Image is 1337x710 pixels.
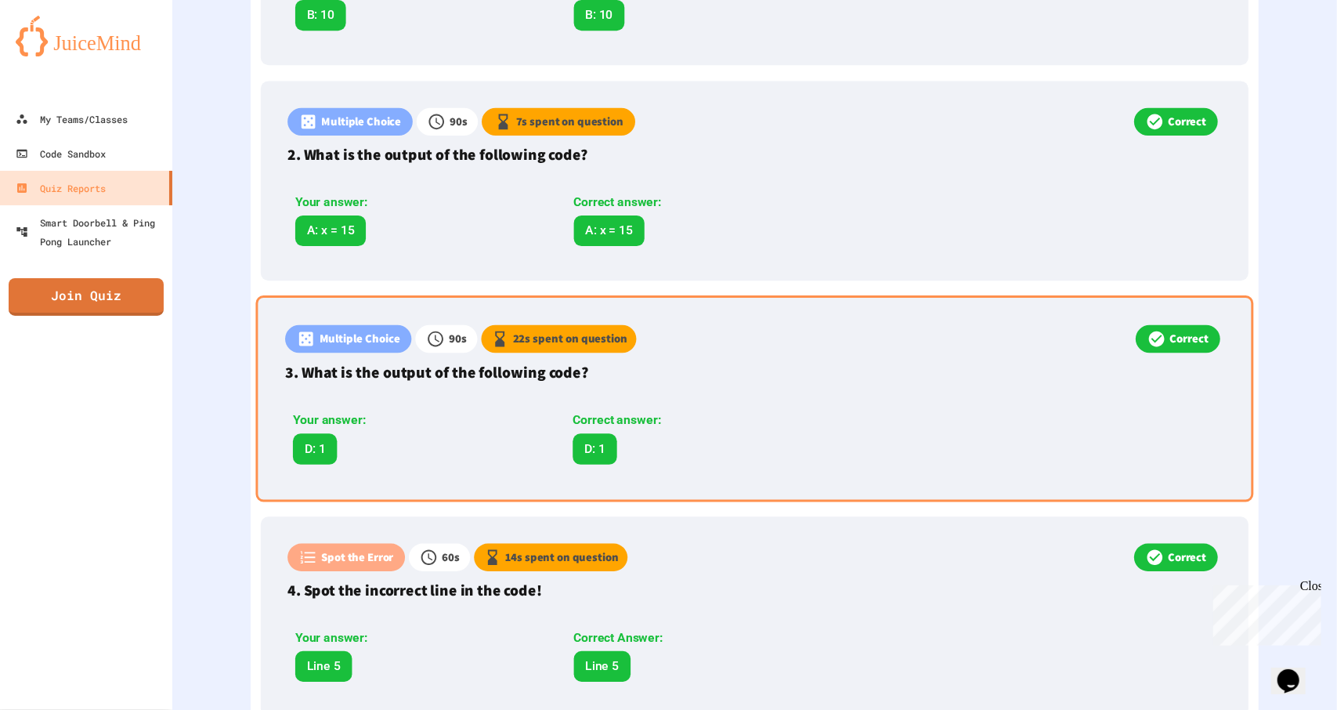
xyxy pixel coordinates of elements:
[287,579,1222,602] p: 4. Spot the incorrect line in the code!
[450,114,468,131] p: 90 s
[516,114,623,131] p: 7 s spent on question
[320,331,400,348] p: Multiple Choice
[16,213,166,251] div: Smart Doorbell & Ping Pong Launcher
[573,651,631,682] div: Line 5
[16,110,128,129] div: My Teams/Classes
[293,411,546,430] div: Your answer:
[9,278,164,316] a: Join Quiz
[505,549,618,567] p: 14 s spent on question
[573,216,644,246] div: A: x = 15
[321,114,401,131] p: Multiple Choice
[1168,549,1206,567] p: Correct
[6,6,108,100] div: Chat with us now!Close
[1271,647,1321,694] iframe: chat widget
[16,16,157,56] img: logo-orange.svg
[295,629,547,648] div: Your answer:
[1168,114,1206,131] p: Correct
[513,331,628,348] p: 22 s spent on question
[573,194,825,212] div: Correct answer:
[295,194,547,212] div: Your answer:
[1207,579,1321,646] iframe: chat widget
[442,549,460,567] p: 60 s
[573,434,616,465] div: D: 1
[287,143,1222,166] p: 2. What is the output of the following code?
[293,434,337,465] div: D: 1
[295,216,366,246] div: A: x = 15
[16,144,106,163] div: Code Sandbox
[573,411,826,430] div: Correct answer:
[295,651,352,682] div: Line 5
[449,331,467,348] p: 90 s
[573,629,825,648] div: Correct Answer:
[321,549,393,567] p: Spot the Error
[1170,331,1209,348] p: Correct
[16,179,106,197] div: Quiz Reports
[285,360,1224,384] p: 3. What is the output of the following code?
